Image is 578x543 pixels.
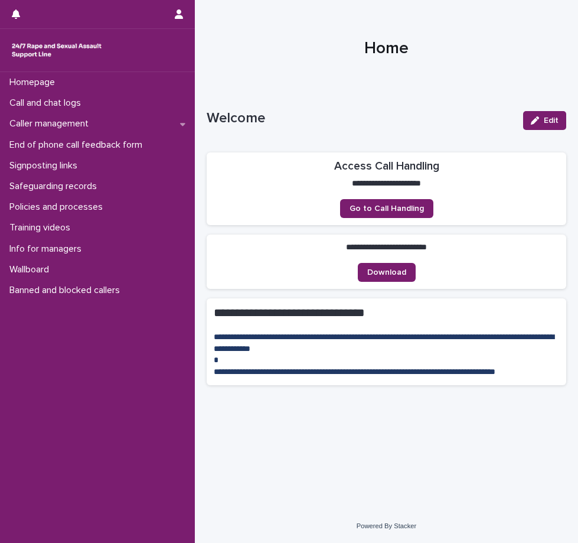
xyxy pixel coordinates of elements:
[5,118,98,129] p: Caller management
[207,110,514,127] p: Welcome
[5,243,91,255] p: Info for managers
[523,111,566,130] button: Edit
[5,160,87,171] p: Signposting links
[544,116,559,125] span: Edit
[5,77,64,88] p: Homepage
[350,204,424,213] span: Go to Call Handling
[5,264,58,275] p: Wallboard
[207,39,566,59] h1: Home
[334,160,439,173] h2: Access Call Handling
[5,97,90,109] p: Call and chat logs
[357,522,416,529] a: Powered By Stacker
[5,201,112,213] p: Policies and processes
[9,38,104,62] img: rhQMoQhaT3yELyF149Cw
[358,263,416,282] a: Download
[5,181,106,192] p: Safeguarding records
[5,139,152,151] p: End of phone call feedback form
[367,268,406,277] span: Download
[5,222,80,233] p: Training videos
[340,199,433,218] a: Go to Call Handling
[5,285,129,296] p: Banned and blocked callers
